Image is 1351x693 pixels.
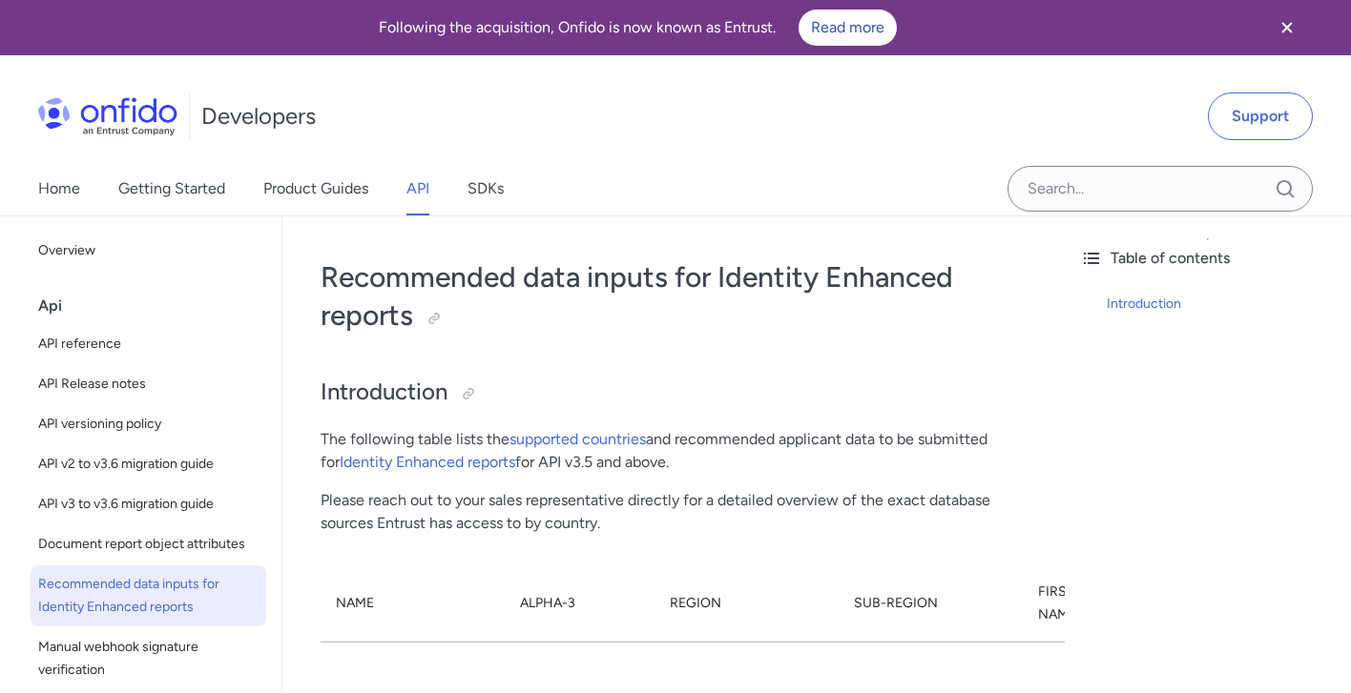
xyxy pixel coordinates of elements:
span: API Release notes [38,373,259,396]
a: Identity Enhanced reports [340,453,515,471]
a: Product Guides [263,162,368,215]
a: API v2 to v3.6 migration guide [31,445,266,483]
a: supported countries [509,430,646,448]
th: Alpha-3 [505,565,655,642]
a: API reference [31,325,266,363]
p: Please reach out to your sales representative directly for a detailed overview of the exact datab... [321,489,1027,535]
th: Name [321,565,505,642]
p: The following table lists the and recommended applicant data to be submitted for for API v3.5 and... [321,428,1027,474]
a: Introduction [1107,293,1336,316]
span: API v3 to v3.6 migration guide [38,493,259,516]
a: API v3 to v3.6 migration guide [31,485,266,523]
a: Getting Started [118,162,225,215]
th: First Name [1023,565,1114,642]
span: Document report object attributes [38,533,259,556]
div: Following the acquisition, Onfido is now known as Entrust. [23,10,1252,46]
a: SDKs [468,162,504,215]
a: Overview [31,232,266,270]
a: Read more [799,10,897,46]
a: Manual webhook signature verification [31,628,266,689]
a: API [406,162,429,215]
a: Document report object attributes [31,525,266,563]
span: Recommended data inputs for Identity Enhanced reports [38,573,259,619]
svg: Close banner [1276,16,1299,39]
span: Overview [38,239,259,262]
button: Close banner [1252,4,1322,51]
div: Api [38,287,274,325]
span: Manual webhook signature verification [38,636,259,682]
input: Onfido search input field [1008,166,1313,212]
span: API v2 to v3.6 migration guide [38,453,259,476]
a: API versioning policy [31,405,266,443]
span: API versioning policy [38,413,259,436]
a: Home [38,162,80,215]
h1: Recommended data inputs for Identity Enhanced reports [321,258,1027,335]
th: Sub-Region [839,565,1023,642]
h1: Developers [201,101,316,132]
img: Onfido Logo [38,97,177,135]
h2: Introduction [321,377,1027,409]
span: API reference [38,333,259,356]
a: Support [1208,92,1313,140]
div: Table of contents [1080,247,1336,270]
a: Recommended data inputs for Identity Enhanced reports [31,565,266,626]
a: API Release notes [31,365,266,403]
th: Region [655,565,839,642]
